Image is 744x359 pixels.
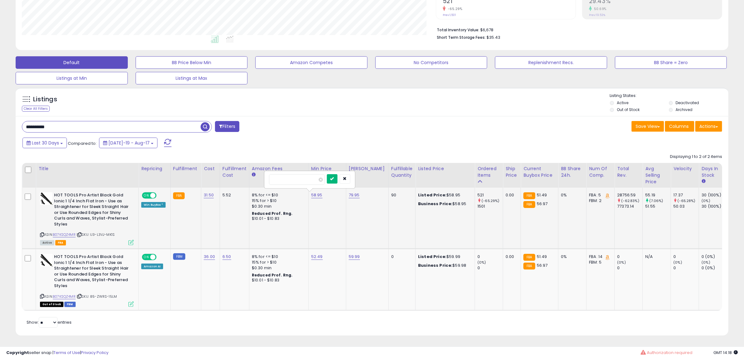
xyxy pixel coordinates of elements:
[349,254,360,260] a: 59.99
[222,165,247,179] div: Fulfillment Cost
[592,7,607,11] small: 50.69%
[589,192,610,198] div: FBA: 5
[537,254,547,260] span: 51.49
[537,192,547,198] span: 51.49
[156,193,166,198] span: OFF
[99,138,157,148] button: [DATE]-19 - Aug-17
[676,100,699,105] label: Deactivated
[495,56,607,69] button: Replenishment Recs.
[561,165,584,179] div: BB Share 24h.
[713,350,738,356] span: 2025-09-17 14:18 GMT
[645,204,671,209] div: 51.55
[252,216,304,221] div: $10.01 - $10.83
[617,260,626,265] small: (0%)
[437,26,717,33] li: $6,678
[477,204,503,209] div: 1501
[252,204,304,209] div: $0.30 min
[617,165,640,179] div: Total Rev.
[142,255,150,260] span: ON
[16,56,128,69] button: Default
[589,254,610,260] div: FBA: 14
[6,350,29,356] strong: Copyright
[222,192,244,198] div: 5.52
[6,350,108,356] div: seller snap | |
[523,192,535,199] small: FBA
[77,232,115,237] span: | SKU: U3-L3VJ-MK1S
[702,165,724,179] div: Days In Stock
[252,278,304,283] div: $10.01 - $10.83
[173,165,198,172] div: Fulfillment
[391,254,411,260] div: 0
[506,254,516,260] div: 0.00
[650,198,663,203] small: (7.06%)
[673,260,682,265] small: (0%)
[477,265,503,271] div: 0
[40,254,134,306] div: ASIN:
[40,302,63,307] span: All listings that are currently out of stock and unavailable for purchase on Amazon
[252,172,256,178] small: Amazon Fees.
[53,350,80,356] a: Terms of Use
[645,165,668,185] div: Avg Selling Price
[204,254,215,260] a: 36.00
[40,192,52,205] img: 31A-mCllrgL._SL40_.jpg
[141,165,168,172] div: Repricing
[537,262,548,268] span: 56.97
[141,202,166,208] div: Win BuyBox *
[523,165,556,179] div: Current Buybox Price
[53,232,76,237] a: B07KSQZ4MR
[670,154,722,160] div: Displaying 1 to 2 of 2 items
[136,56,248,69] button: BB Price Below Min
[561,192,582,198] div: 0%
[673,254,699,260] div: 0
[252,265,304,271] div: $0.30 min
[477,254,503,260] div: 0
[64,302,76,307] span: FBM
[617,107,640,112] label: Out of Stock
[418,201,470,207] div: $58.95
[418,263,470,268] div: $59.98
[53,294,76,299] a: B07KSQZ4MR
[702,198,710,203] small: (0%)
[669,123,689,129] span: Columns
[589,13,605,17] small: Prev: 19.53%
[617,204,642,209] div: 77373.14
[204,165,217,172] div: Cost
[523,263,535,270] small: FBA
[695,121,722,132] button: Actions
[418,192,447,198] b: Listed Price:
[40,240,54,245] span: All listings currently available for purchase on Amazon
[252,211,293,216] b: Reduced Prof. Rng.
[443,13,456,17] small: Prev: 1,501
[617,265,642,271] div: 0
[108,140,150,146] span: [DATE]-19 - Aug-17
[702,192,727,198] div: 30 (100%)
[55,240,66,245] span: FBA
[22,106,50,112] div: Clear All Filters
[349,192,360,198] a: 79.95
[437,35,486,40] b: Short Term Storage Fees:
[617,254,642,260] div: 0
[173,253,185,260] small: FBM
[54,254,130,290] b: HOT TOOLS Pro Artist Black Gold Ionic 1 1/4 Inch Flat Iron - Use as Straightener for Sleek Straig...
[487,34,500,40] span: $35.43
[311,165,343,172] div: Min Price
[311,254,323,260] a: 52.49
[673,265,699,271] div: 0
[645,192,671,198] div: 55.19
[617,100,628,105] label: Active
[418,254,470,260] div: $59.99
[418,254,447,260] b: Listed Price:
[391,165,413,179] div: Fulfillable Quantity
[252,260,304,265] div: 15% for > $10
[418,262,452,268] b: Business Price:
[40,192,134,245] div: ASIN:
[54,192,130,229] b: HOT TOOLS Pro Artist Black Gold Ionic 1 1/4 Inch Flat Iron - Use as Straightener for Sleek Straig...
[589,260,610,265] div: FBM: 5
[418,165,472,172] div: Listed Price
[81,350,108,356] a: Privacy Policy
[615,56,727,69] button: BB Share = Zero
[673,192,699,198] div: 17.37
[32,140,59,146] span: Last 30 Days
[16,72,128,84] button: Listings at Min
[255,56,367,69] button: Amazon Competes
